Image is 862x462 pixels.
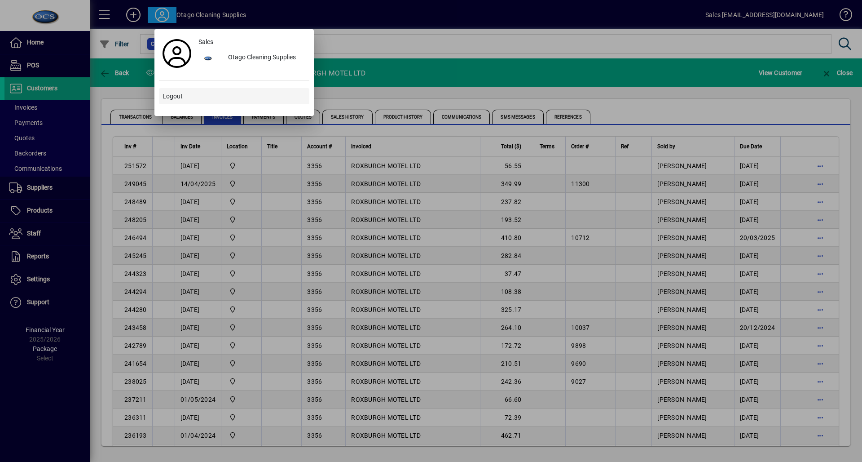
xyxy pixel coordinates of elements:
[198,37,213,47] span: Sales
[159,45,195,62] a: Profile
[195,34,309,50] a: Sales
[195,50,309,66] button: Otago Cleaning Supplies
[159,88,309,104] button: Logout
[221,50,309,66] div: Otago Cleaning Supplies
[163,92,183,101] span: Logout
